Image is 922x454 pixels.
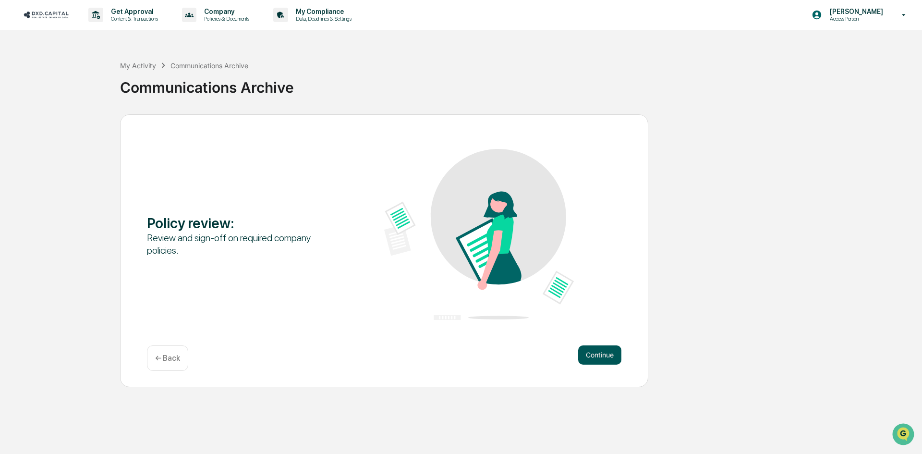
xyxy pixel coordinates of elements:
span: Data Lookup [19,139,61,149]
span: Pylon [96,163,116,170]
div: Policy review : [147,214,337,232]
a: 🖐️Preclearance [6,117,66,135]
p: [PERSON_NAME] [822,8,888,15]
p: Access Person [822,15,888,22]
a: 🔎Data Lookup [6,135,64,153]
div: My Activity [120,61,156,70]
a: Powered byPylon [68,162,116,170]
p: Policies & Documents [196,15,254,22]
p: Company [196,8,254,15]
p: Content & Transactions [103,15,163,22]
p: My Compliance [288,8,356,15]
p: Data, Deadlines & Settings [288,15,356,22]
div: Start new chat [33,74,158,83]
img: logo [23,10,69,19]
iframe: Open customer support [891,422,917,448]
div: 🖐️ [10,122,17,130]
div: 🗄️ [70,122,77,130]
p: How can we help? [10,20,175,36]
span: Attestations [79,121,119,131]
div: We're available if you need us! [33,83,121,91]
button: Start new chat [163,76,175,88]
img: Policy review [384,149,574,320]
span: Preclearance [19,121,62,131]
div: Review and sign-off on required company policies. [147,232,337,257]
div: Communications Archive [170,61,248,70]
p: ← Back [155,354,180,363]
div: Communications Archive [120,71,917,96]
p: Get Approval [103,8,163,15]
img: 1746055101610-c473b297-6a78-478c-a979-82029cc54cd1 [10,74,27,91]
button: Continue [578,345,621,365]
a: 🗄️Attestations [66,117,123,135]
div: 🔎 [10,140,17,148]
